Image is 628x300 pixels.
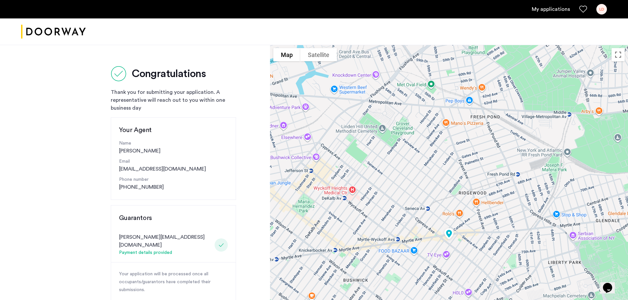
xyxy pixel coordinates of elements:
[273,48,300,61] button: Show street map
[21,19,86,44] a: Cazamio logo
[119,125,228,135] h3: Your Agent
[532,5,570,13] a: My application
[132,67,206,80] h2: Congratulations
[119,165,206,173] a: [EMAIL_ADDRESS][DOMAIN_NAME]
[119,176,228,183] p: Phone number
[300,48,337,61] button: Show satellite imagery
[119,140,228,155] div: [PERSON_NAME]
[119,213,228,223] h3: Guarantors
[119,233,212,249] div: [PERSON_NAME][EMAIL_ADDRESS][DOMAIN_NAME]
[21,19,86,44] img: logo
[612,48,625,61] button: Toggle fullscreen view
[579,5,587,13] a: Favorites
[111,88,236,112] div: Thank you for submitting your application. A representative will reach out to you within one busi...
[119,140,228,147] p: Name
[119,158,228,165] p: Email
[119,183,164,191] a: [PHONE_NUMBER]
[600,274,621,293] iframe: chat widget
[596,4,607,14] div: LD
[119,270,228,294] p: Your application will be processed once all occupants/guarantors have completed their submissions.
[119,249,212,257] div: Payment details provided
